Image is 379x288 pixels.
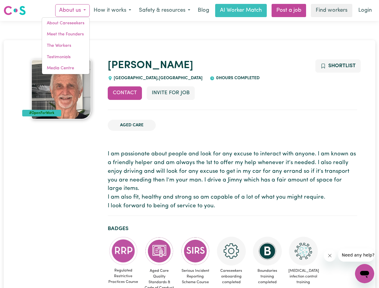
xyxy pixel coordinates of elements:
[4,5,26,16] img: Careseekers logo
[324,250,336,262] iframe: Close message
[42,63,89,74] a: Media Centre
[272,4,306,17] a: Post a job
[355,4,375,17] a: Login
[108,150,357,211] p: I am passionate about people and look for any excuse to interact with anyone. I am known as a fri...
[328,63,356,68] span: Shortlist
[42,52,89,63] a: Testimonials
[217,237,246,265] img: CS Academy: Careseekers Onboarding course completed
[216,265,247,288] span: Careseekers onboarding completed
[215,76,260,80] span: 0 hours completed
[90,4,135,17] button: How it works
[289,237,318,265] img: CS Academy: COVID-19 Infection Control Training course completed
[180,265,211,288] span: Serious Incident Reporting Scheme Course
[338,248,374,262] iframe: Message from company
[42,40,89,52] a: The Workers
[42,18,89,29] a: About Careseekers
[22,110,62,116] div: #OpenForWork
[215,4,267,17] a: AI Worker Match
[108,226,357,232] h2: Badges
[22,59,101,119] a: Kenneth's profile picture'#OpenForWork
[4,4,26,17] a: Careseekers logo
[108,86,142,100] button: Contact
[252,265,283,288] span: Boundaries training completed
[108,265,139,287] span: Regulated Restrictive Practices Course
[108,120,156,131] li: Aged Care
[181,237,210,265] img: CS Academy: Serious Incident Reporting Scheme course completed
[108,60,193,71] a: [PERSON_NAME]
[113,76,203,80] span: [GEOGRAPHIC_DATA] , [GEOGRAPHIC_DATA]
[311,4,352,17] a: Find workers
[194,4,213,17] a: Blog
[355,264,374,283] iframe: Button to launch messaging window
[109,237,138,265] img: CS Academy: Regulated Restrictive Practices course completed
[42,17,90,74] div: About us
[42,29,89,40] a: Meet the Founders
[145,237,174,265] img: CS Academy: Aged Care Quality Standards & Code of Conduct course completed
[315,59,361,73] button: Add to shortlist
[4,4,36,9] span: Need any help?
[55,4,90,17] button: About us
[288,265,319,288] span: [MEDICAL_DATA] infection control training
[147,86,195,100] button: Invite for Job
[135,4,194,17] button: Safety & resources
[253,237,282,265] img: CS Academy: Boundaries in care and support work course completed
[31,59,91,119] img: Kenneth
